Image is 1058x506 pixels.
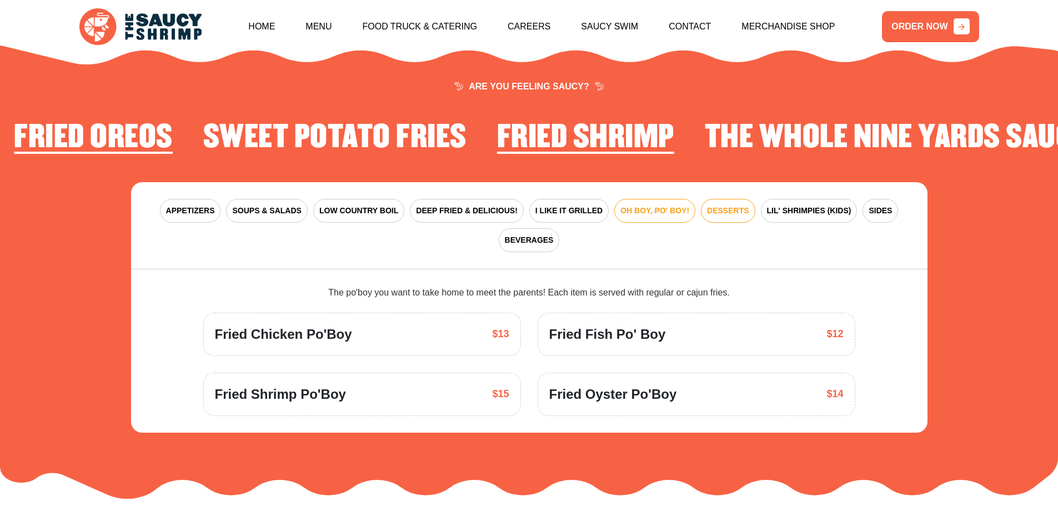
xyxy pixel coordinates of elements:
a: Careers [508,3,550,51]
span: SIDES [869,205,892,217]
a: ORDER NOW [882,11,979,42]
button: APPETIZERS [160,199,221,223]
span: $14 [826,387,843,402]
div: The po'boy you want to take home to meet the parents! Each item is served with regular or cajun f... [203,286,855,299]
h2: Fried Oreos [14,121,173,155]
button: DESSERTS [701,199,755,223]
span: LIL' SHRIMPIES (KIDS) [767,205,851,217]
span: ARE YOU FEELING SAUCY? [454,82,604,91]
span: SOUPS & SALADS [232,205,301,217]
h2: Fried Shrimp [497,121,674,155]
a: Saucy Swim [581,3,638,51]
a: Merchandise Shop [741,3,835,51]
span: $15 [492,387,509,402]
a: Food Truck & Catering [362,3,477,51]
button: DEEP FRIED & DELICIOUS! [410,199,524,223]
span: OH BOY, PO' BOY! [620,205,689,217]
img: logo [79,8,202,46]
span: DESSERTS [707,205,749,217]
span: BEVERAGES [505,234,554,246]
span: Fried Shrimp Po'Boy [215,384,346,404]
button: I LIKE IT GRILLED [529,199,609,223]
span: LOW COUNTRY BOIL [319,205,398,217]
span: $12 [826,327,843,342]
span: DEEP FRIED & DELICIOUS! [416,205,518,217]
button: LOW COUNTRY BOIL [313,199,404,223]
a: Contact [669,3,711,51]
span: Fried Chicken Po'Boy [215,324,352,344]
span: APPETIZERS [166,205,215,217]
a: Menu [305,3,332,51]
span: Fried Oyster Po'Boy [549,384,677,404]
li: 3 of 4 [14,121,173,159]
li: 4 of 4 [203,121,467,159]
span: $13 [492,327,509,342]
button: OH BOY, PO' BOY! [614,199,695,223]
button: SIDES [863,199,898,223]
span: I LIKE IT GRILLED [535,205,603,217]
button: LIL' SHRIMPIES (KIDS) [761,199,858,223]
a: Home [248,3,275,51]
button: SOUPS & SALADS [226,199,307,223]
h2: Sweet Potato Fries [203,121,467,155]
li: 1 of 4 [497,121,674,159]
span: Fried Fish Po' Boy [549,324,666,344]
button: BEVERAGES [499,228,560,252]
